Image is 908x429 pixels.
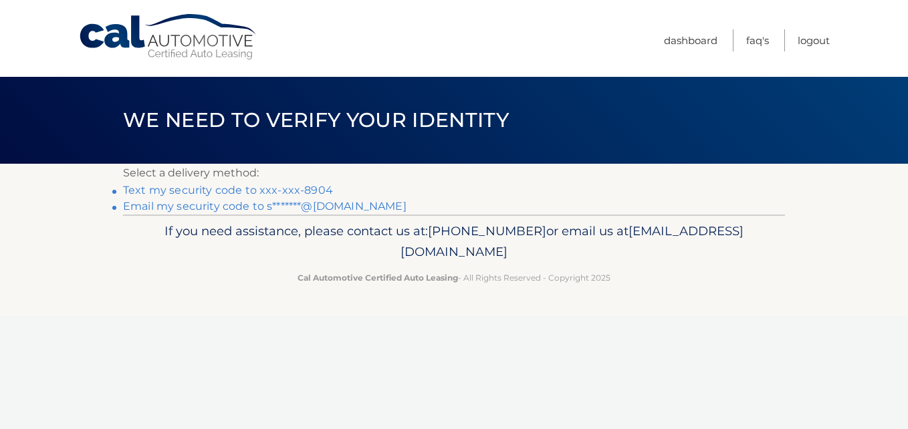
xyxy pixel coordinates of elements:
a: Email my security code to s*******@[DOMAIN_NAME] [123,200,407,212]
span: [PHONE_NUMBER] [428,223,546,239]
a: FAQ's [746,29,769,51]
a: Logout [798,29,830,51]
p: If you need assistance, please contact us at: or email us at [132,221,776,263]
span: We need to verify your identity [123,108,509,132]
a: Text my security code to xxx-xxx-8904 [123,184,333,196]
a: Cal Automotive [78,13,259,61]
a: Dashboard [664,29,717,51]
p: - All Rights Reserved - Copyright 2025 [132,271,776,285]
strong: Cal Automotive Certified Auto Leasing [298,273,458,283]
p: Select a delivery method: [123,164,785,182]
